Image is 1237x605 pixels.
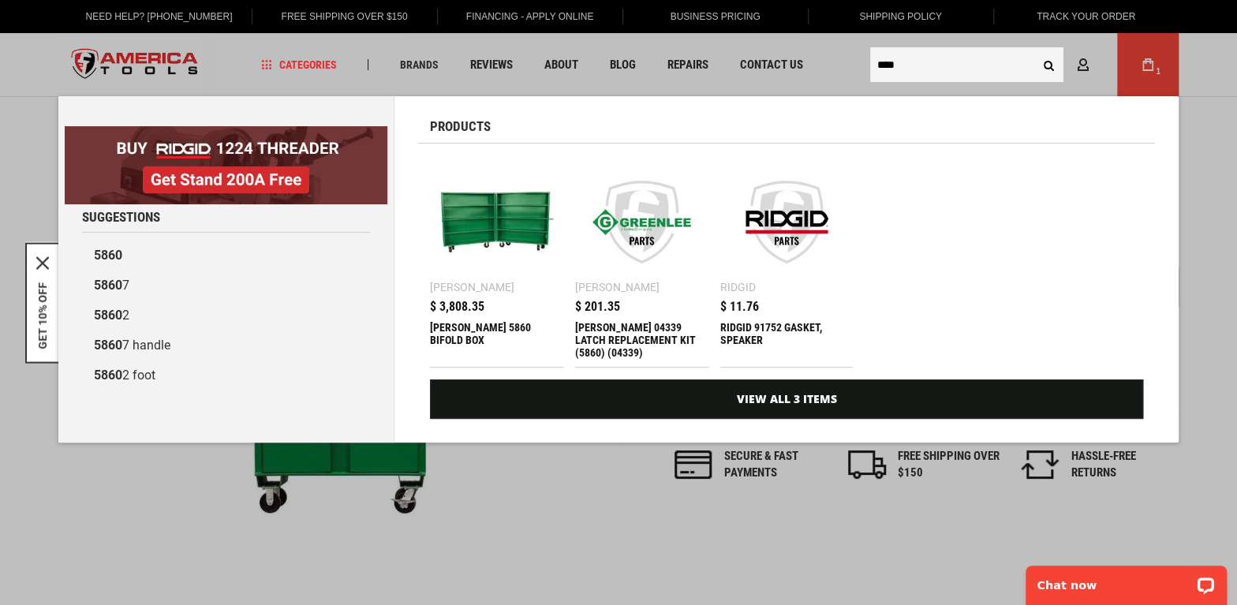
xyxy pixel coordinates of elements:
[430,321,563,359] div: GREENLEE 5860 BIFOLD BOX
[575,321,708,359] div: Greenlee 04339 LATCH REPLACEMENT KIT (5860) (04339)
[82,271,370,301] a: 58607
[261,59,337,70] span: Categories
[1033,50,1063,80] button: Search
[720,155,854,367] a: RIDGID 91752 GASKET, SPEAKER Ridgid $ 11.76 RIDGID 91752 GASKET, SPEAKER
[65,126,387,138] a: BOGO: Buy RIDGID® 1224 Threader, Get Stand 200A Free!
[94,368,122,383] b: 5860
[430,301,484,313] span: $ 3,808.35
[438,163,555,281] img: GREENLEE 5860 BIFOLD BOX
[583,163,701,281] img: Greenlee 04339 LATCH REPLACEMENT KIT (5860) (04339)
[720,301,759,313] span: $ 11.76
[728,163,846,281] img: RIDGID 91752 GASKET, SPEAKER
[36,282,49,349] button: GET 10% OFF
[94,338,122,353] b: 5860
[430,282,514,293] div: [PERSON_NAME]
[36,256,49,269] svg: close icon
[430,120,491,133] span: Products
[400,59,439,70] span: Brands
[82,241,370,271] a: 5860
[575,282,660,293] div: [PERSON_NAME]
[720,321,854,359] div: RIDGID 91752 GASKET, SPEAKER
[254,54,344,76] a: Categories
[82,301,370,331] a: 58602
[94,278,122,293] b: 5860
[82,331,370,360] a: 58607 handle
[1015,555,1237,605] iframe: LiveChat chat widget
[36,256,49,269] button: Close
[94,308,122,323] b: 5860
[94,248,122,263] b: 5860
[430,155,563,367] a: GREENLEE 5860 BIFOLD BOX [PERSON_NAME] $ 3,808.35 [PERSON_NAME] 5860 BIFOLD BOX
[575,155,708,367] a: Greenlee 04339 LATCH REPLACEMENT KIT (5860) (04339) [PERSON_NAME] $ 201.35 [PERSON_NAME] 04339 LA...
[393,54,446,76] a: Brands
[575,301,620,313] span: $ 201.35
[82,211,160,224] span: Suggestions
[82,360,370,390] a: 58602 foot
[65,126,387,204] img: BOGO: Buy RIDGID® 1224 Threader, Get Stand 200A Free!
[720,282,756,293] div: Ridgid
[430,379,1143,419] a: View All 3 Items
